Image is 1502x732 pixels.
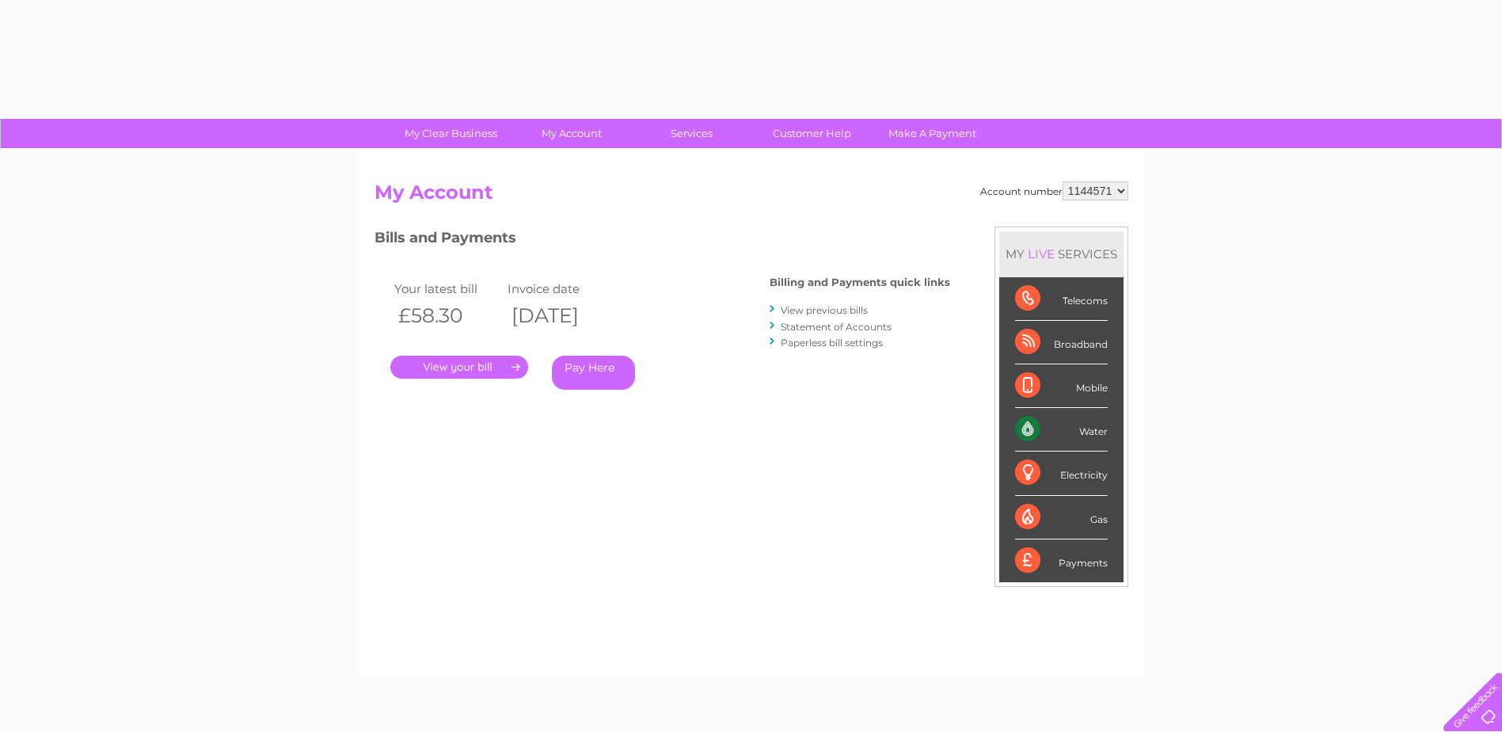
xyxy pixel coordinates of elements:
[1015,364,1108,408] div: Mobile
[375,181,1128,212] h2: My Account
[1025,246,1058,261] div: LIVE
[1015,452,1108,495] div: Electricity
[390,356,528,379] a: .
[781,304,868,316] a: View previous bills
[390,299,504,332] th: £58.30
[504,278,618,299] td: Invoice date
[1015,539,1108,582] div: Payments
[552,356,635,390] a: Pay Here
[747,119,877,148] a: Customer Help
[504,299,618,332] th: [DATE]
[770,276,950,288] h4: Billing and Payments quick links
[375,227,950,254] h3: Bills and Payments
[386,119,516,148] a: My Clear Business
[506,119,637,148] a: My Account
[1015,496,1108,539] div: Gas
[390,278,504,299] td: Your latest bill
[1015,408,1108,452] div: Water
[1015,277,1108,321] div: Telecoms
[999,231,1124,276] div: MY SERVICES
[867,119,998,148] a: Make A Payment
[781,321,892,333] a: Statement of Accounts
[980,181,1128,200] div: Account number
[626,119,757,148] a: Services
[781,337,883,349] a: Paperless bill settings
[1015,321,1108,364] div: Broadband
